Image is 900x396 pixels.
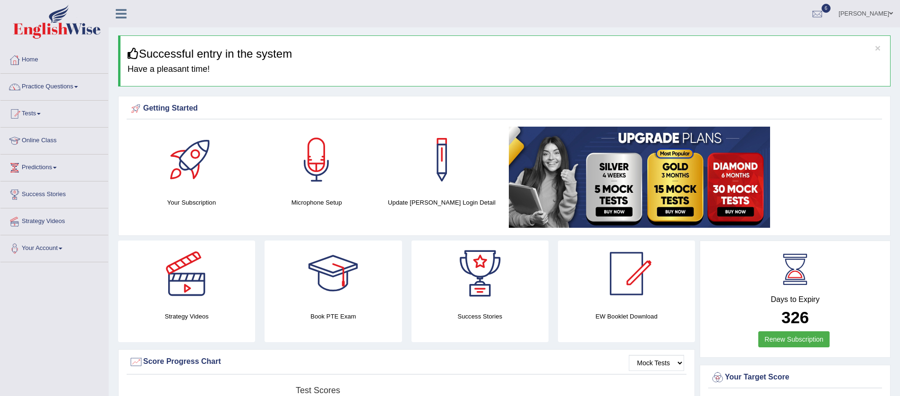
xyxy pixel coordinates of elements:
a: Predictions [0,155,108,178]
span: 6 [822,4,831,13]
tspan: Test scores [296,386,340,395]
h4: Update [PERSON_NAME] Login Detail [384,198,500,207]
b: 326 [781,308,809,327]
h4: Book PTE Exam [265,311,402,321]
h3: Successful entry in the system [128,48,883,60]
a: Your Account [0,235,108,259]
h4: Strategy Videos [118,311,255,321]
button: × [875,43,881,53]
a: Home [0,47,108,70]
a: Tests [0,101,108,124]
a: Online Class [0,128,108,151]
h4: Days to Expiry [711,295,880,304]
div: Score Progress Chart [129,355,684,369]
h4: Microphone Setup [259,198,375,207]
div: Getting Started [129,102,880,116]
a: Renew Subscription [758,331,830,347]
h4: EW Booklet Download [558,311,695,321]
h4: Your Subscription [134,198,249,207]
a: Practice Questions [0,74,108,97]
h4: Success Stories [411,311,549,321]
img: small5.jpg [509,127,770,228]
a: Success Stories [0,181,108,205]
h4: Have a pleasant time! [128,65,883,74]
a: Strategy Videos [0,208,108,232]
div: Your Target Score [711,370,880,385]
